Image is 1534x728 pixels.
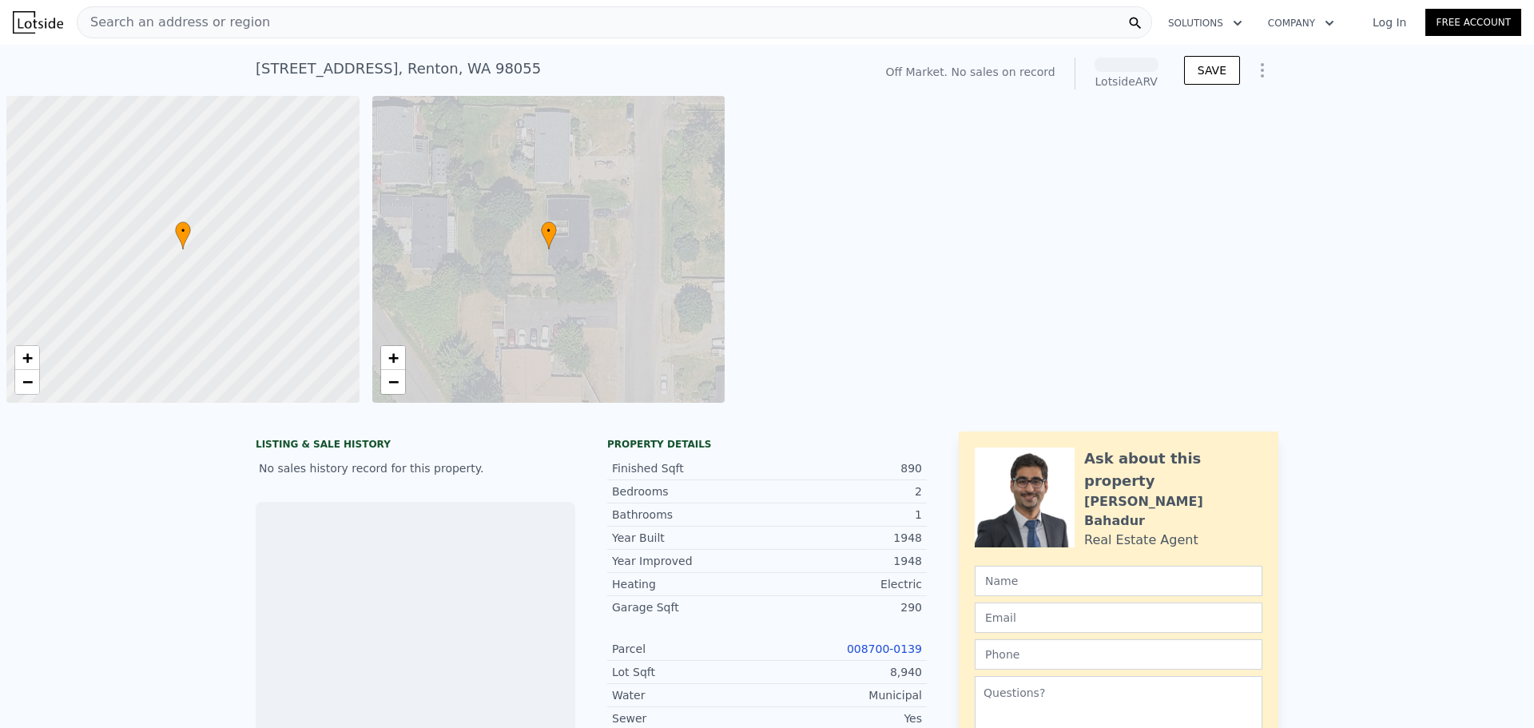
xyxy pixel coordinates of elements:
[1155,9,1255,38] button: Solutions
[387,348,398,368] span: +
[77,13,270,32] span: Search an address or region
[1353,14,1425,30] a: Log In
[767,687,922,703] div: Municipal
[767,460,922,476] div: 890
[612,460,767,476] div: Finished Sqft
[13,11,63,34] img: Lotside
[847,642,922,655] a: 008700-0139
[175,224,191,238] span: •
[885,64,1055,80] div: Off Market. No sales on record
[767,530,922,546] div: 1948
[256,454,575,483] div: No sales history record for this property.
[767,710,922,726] div: Yes
[612,710,767,726] div: Sewer
[767,576,922,592] div: Electric
[381,346,405,370] a: Zoom in
[256,438,575,454] div: LISTING & SALE HISTORY
[612,576,767,592] div: Heating
[387,372,398,392] span: −
[612,507,767,523] div: Bathrooms
[767,507,922,523] div: 1
[612,687,767,703] div: Water
[767,483,922,499] div: 2
[22,348,33,368] span: +
[22,372,33,392] span: −
[15,346,39,370] a: Zoom in
[15,370,39,394] a: Zoom out
[381,370,405,394] a: Zoom out
[1084,531,1198,550] div: Real Estate Agent
[1425,9,1521,36] a: Free Account
[1184,56,1240,85] button: SAVE
[607,438,927,451] div: Property details
[767,599,922,615] div: 290
[612,483,767,499] div: Bedrooms
[612,599,767,615] div: Garage Sqft
[256,58,541,80] div: [STREET_ADDRESS] , Renton , WA 98055
[975,603,1262,633] input: Email
[612,553,767,569] div: Year Improved
[1255,9,1347,38] button: Company
[541,221,557,249] div: •
[1246,54,1278,86] button: Show Options
[612,530,767,546] div: Year Built
[175,221,191,249] div: •
[975,639,1262,670] input: Phone
[1084,448,1262,492] div: Ask about this property
[612,641,767,657] div: Parcel
[1084,492,1262,531] div: [PERSON_NAME] Bahadur
[767,664,922,680] div: 8,940
[612,664,767,680] div: Lot Sqft
[1095,74,1158,90] div: Lotside ARV
[767,553,922,569] div: 1948
[541,224,557,238] span: •
[975,566,1262,596] input: Name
